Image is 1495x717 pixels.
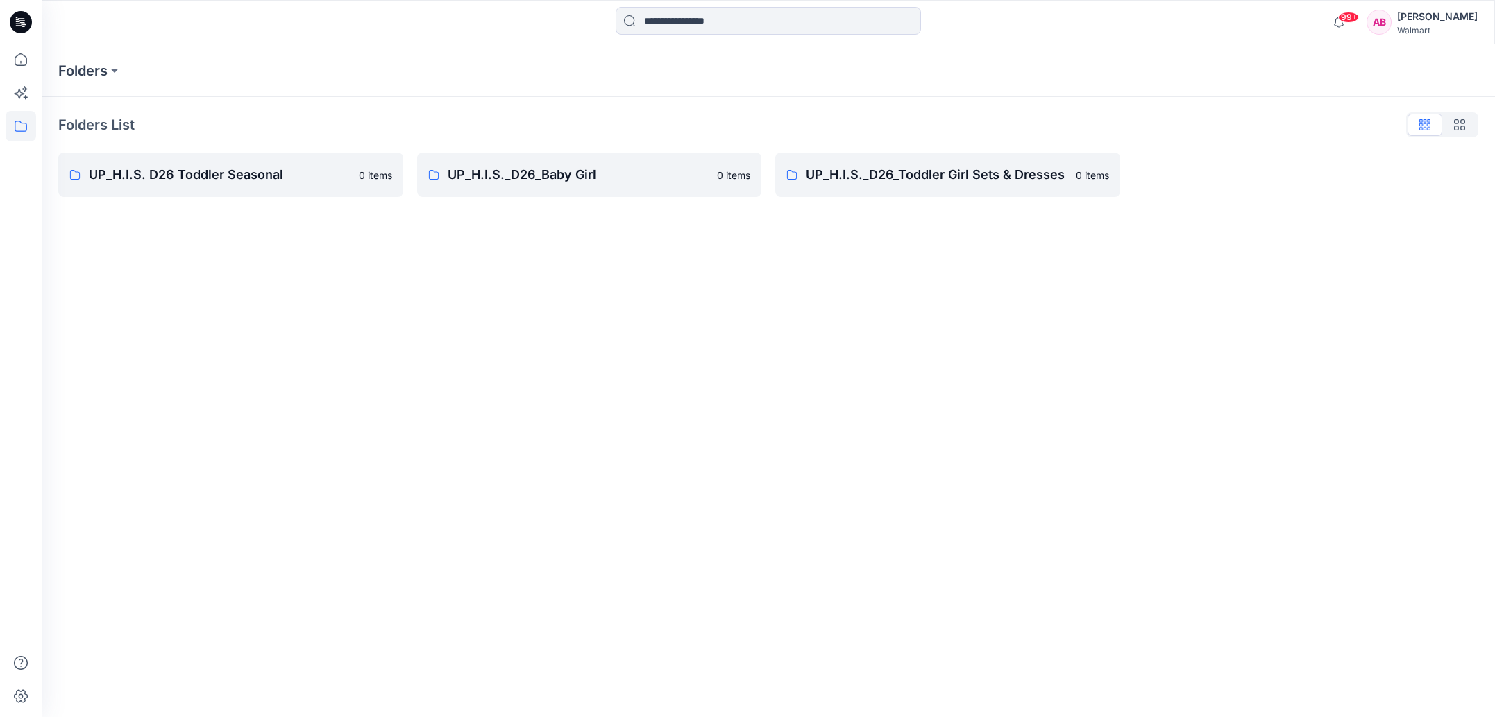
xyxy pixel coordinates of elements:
div: [PERSON_NAME] [1397,8,1478,25]
a: UP_H.I.S._D26_Toddler Girl Sets & Dresses0 items [775,153,1120,197]
p: Folders List [58,114,135,135]
div: Walmart [1397,25,1478,35]
a: UP_H.I.S._D26_Baby Girl0 items [417,153,762,197]
p: 0 items [1076,168,1109,182]
a: UP_H.I.S. D26 Toddler Seasonal0 items [58,153,403,197]
span: 99+ [1338,12,1359,23]
p: UP_H.I.S. D26 Toddler Seasonal [89,165,350,184]
p: UP_H.I.S._D26_Toddler Girl Sets & Dresses [806,165,1067,184]
p: 0 items [717,168,750,182]
p: UP_H.I.S._D26_Baby Girl [448,165,709,184]
a: Folders [58,61,108,80]
p: 0 items [359,168,392,182]
div: AB [1367,10,1392,35]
